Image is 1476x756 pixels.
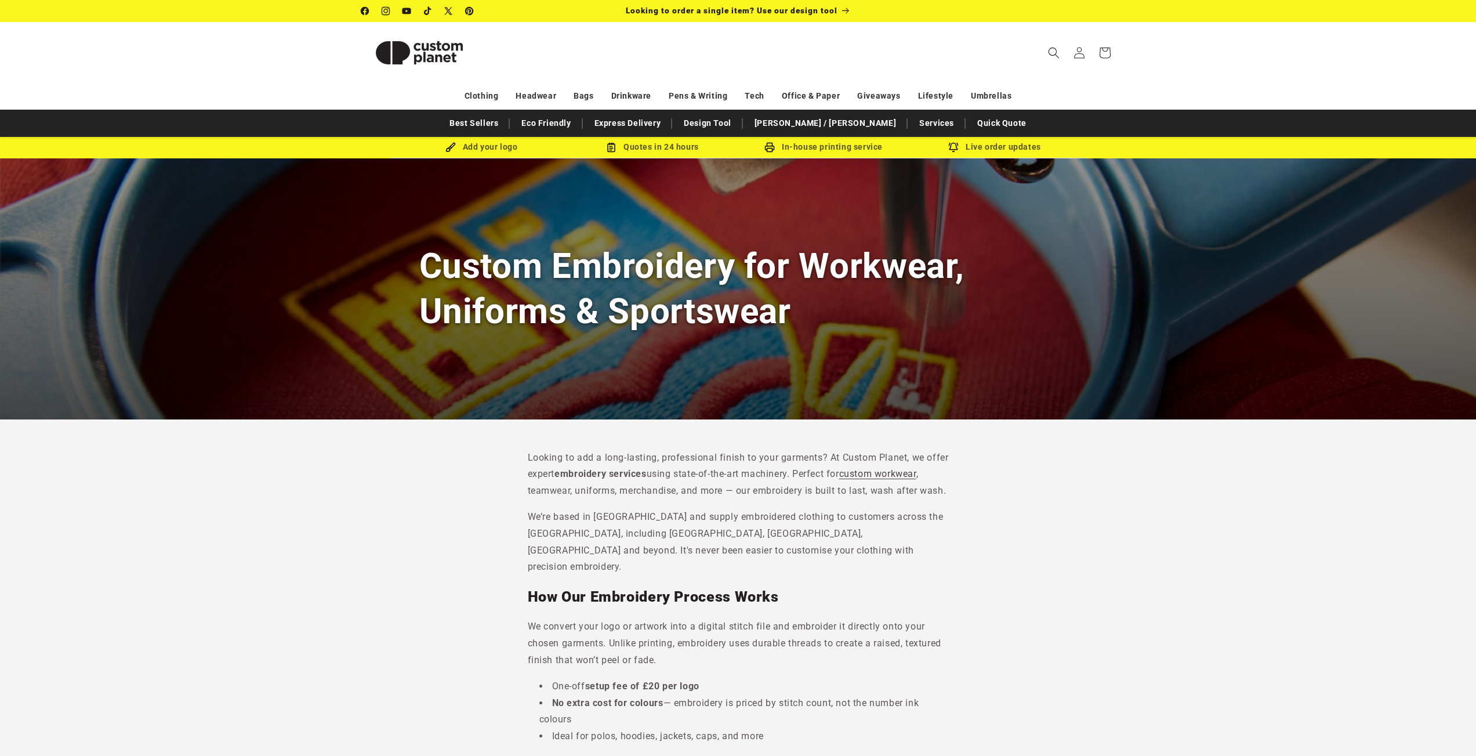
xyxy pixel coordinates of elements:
a: custom workwear [839,468,916,479]
a: Best Sellers [444,113,504,133]
li: One-off [539,678,949,695]
a: Express Delivery [589,113,667,133]
a: Services [913,113,960,133]
a: Headwear [516,86,556,106]
li: — embroidery is priced by stitch count, not the number ink colours [539,695,949,729]
span: Looking to order a single item? Use our design tool [626,6,837,15]
h1: Custom Embroidery for Workwear, Uniforms & Sportswear [419,244,1057,333]
img: Order Updates Icon [606,142,616,153]
img: Order updates [948,142,959,153]
div: In-house printing service [738,140,909,154]
div: Add your logo [396,140,567,154]
a: Umbrellas [971,86,1011,106]
a: Lifestyle [918,86,953,106]
li: Ideal for polos, hoodies, jackets, caps, and more [539,728,949,745]
img: Brush Icon [445,142,456,153]
summary: Search [1041,40,1067,66]
a: Pens & Writing [669,86,727,106]
a: Quick Quote [971,113,1032,133]
h2: How Our Embroidery Process Works [528,588,949,606]
a: Bags [574,86,593,106]
strong: setup fee of £20 per logo [585,681,699,692]
img: In-house printing [764,142,775,153]
strong: embroidery services [554,468,646,479]
a: Custom Planet [357,22,481,83]
p: We convert your logo or artwork into a digital stitch file and embroider it directly onto your ch... [528,618,949,668]
a: Eco Friendly [516,113,576,133]
strong: No extra cost for colours [552,697,663,708]
div: Quotes in 24 hours [567,140,738,154]
a: Tech [745,86,764,106]
p: Looking to add a long-lasting, professional finish to your garments? At Custom Planet, we offer e... [528,450,949,500]
a: Drinkware [611,86,651,106]
a: [PERSON_NAME] / [PERSON_NAME] [749,113,902,133]
a: Giveaways [857,86,900,106]
p: We’re based in [GEOGRAPHIC_DATA] and supply embroidered clothing to customers across the [GEOGRAP... [528,509,949,576]
a: Design Tool [678,113,737,133]
div: Live order updates [909,140,1080,154]
a: Office & Paper [782,86,840,106]
a: Clothing [465,86,499,106]
img: Custom Planet [361,27,477,79]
